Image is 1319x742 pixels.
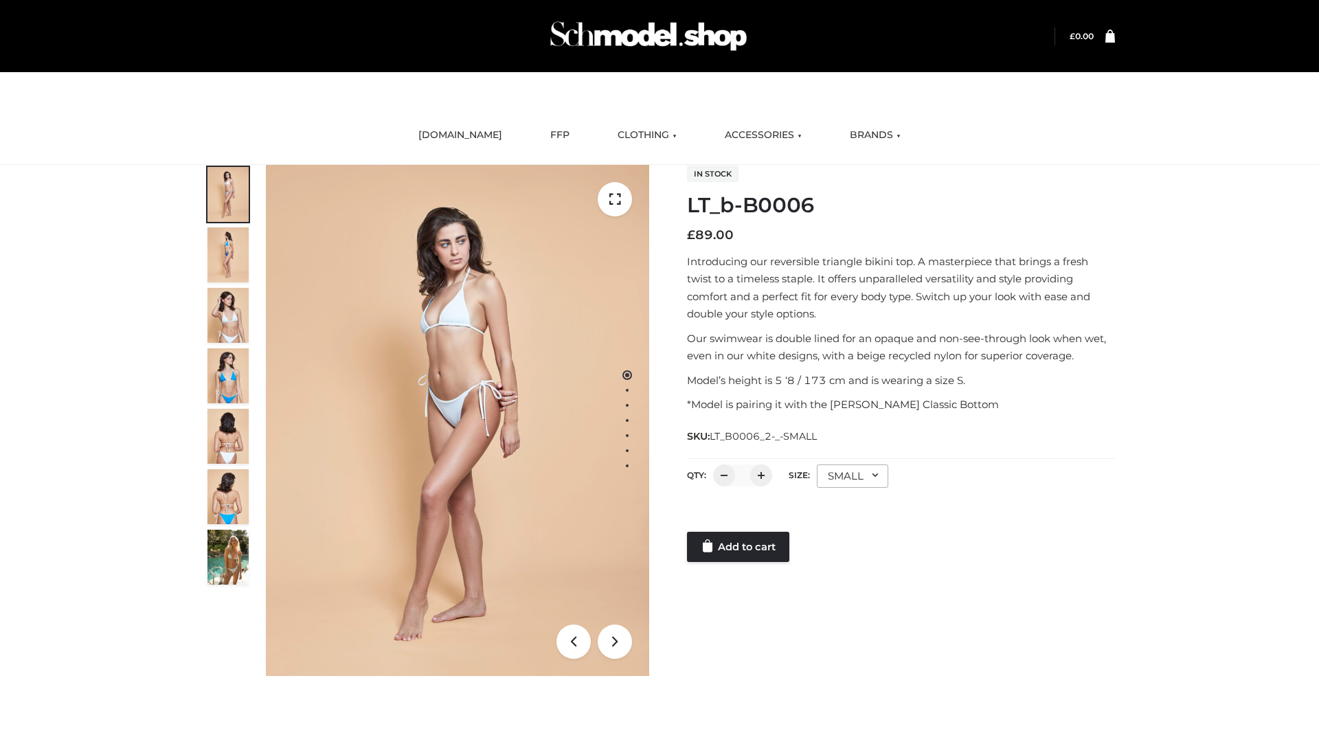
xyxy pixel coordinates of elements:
[687,428,818,445] span: SKU:
[687,396,1115,414] p: *Model is pairing it with the [PERSON_NAME] Classic Bottom
[687,330,1115,365] p: Our swimwear is double lined for an opaque and non-see-through look when wet, even in our white d...
[207,469,249,524] img: ArielClassicBikiniTop_CloudNine_AzureSky_OW114ECO_8-scaled.jpg
[607,120,687,150] a: CLOTHING
[687,227,695,243] span: £
[687,193,1115,218] h1: LT_b-B0006
[207,409,249,464] img: ArielClassicBikiniTop_CloudNine_AzureSky_OW114ECO_7-scaled.jpg
[687,166,739,182] span: In stock
[408,120,512,150] a: [DOMAIN_NAME]
[710,430,817,442] span: LT_B0006_2-_-SMALL
[540,120,580,150] a: FFP
[266,165,649,676] img: ArielClassicBikiniTop_CloudNine_AzureSky_OW114ECO_1
[1070,31,1075,41] span: £
[1070,31,1094,41] a: £0.00
[545,9,752,63] img: Schmodel Admin 964
[714,120,812,150] a: ACCESSORIES
[817,464,888,488] div: SMALL
[839,120,911,150] a: BRANDS
[207,348,249,403] img: ArielClassicBikiniTop_CloudNine_AzureSky_OW114ECO_4-scaled.jpg
[687,372,1115,390] p: Model’s height is 5 ‘8 / 173 cm and is wearing a size S.
[1070,31,1094,41] bdi: 0.00
[687,532,789,562] a: Add to cart
[207,530,249,585] img: Arieltop_CloudNine_AzureSky2.jpg
[207,288,249,343] img: ArielClassicBikiniTop_CloudNine_AzureSky_OW114ECO_3-scaled.jpg
[789,470,810,480] label: Size:
[207,227,249,282] img: ArielClassicBikiniTop_CloudNine_AzureSky_OW114ECO_2-scaled.jpg
[207,167,249,222] img: ArielClassicBikiniTop_CloudNine_AzureSky_OW114ECO_1-scaled.jpg
[687,470,706,480] label: QTY:
[687,227,734,243] bdi: 89.00
[687,253,1115,323] p: Introducing our reversible triangle bikini top. A masterpiece that brings a fresh twist to a time...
